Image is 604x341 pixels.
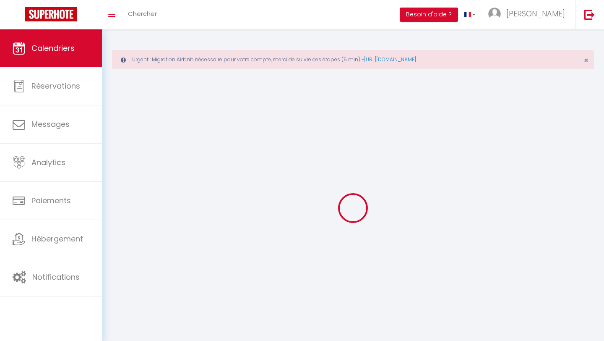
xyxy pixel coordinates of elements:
div: Urgent : Migration Airbnb nécessaire pour votre compte, merci de suivre ces étapes (5 min) - [112,50,594,69]
img: ... [488,8,501,20]
span: [PERSON_NAME] [506,8,565,19]
span: Notifications [32,272,80,282]
button: Besoin d'aide ? [400,8,458,22]
span: Hébergement [31,233,83,244]
span: Calendriers [31,43,75,53]
span: Messages [31,119,70,129]
span: Réservations [31,81,80,91]
img: logout [584,9,595,20]
span: × [584,55,588,66]
span: Chercher [128,9,157,18]
img: Super Booking [25,7,77,21]
span: Analytics [31,157,65,168]
button: Close [584,57,588,64]
span: Paiements [31,195,71,206]
a: [URL][DOMAIN_NAME] [364,56,416,63]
